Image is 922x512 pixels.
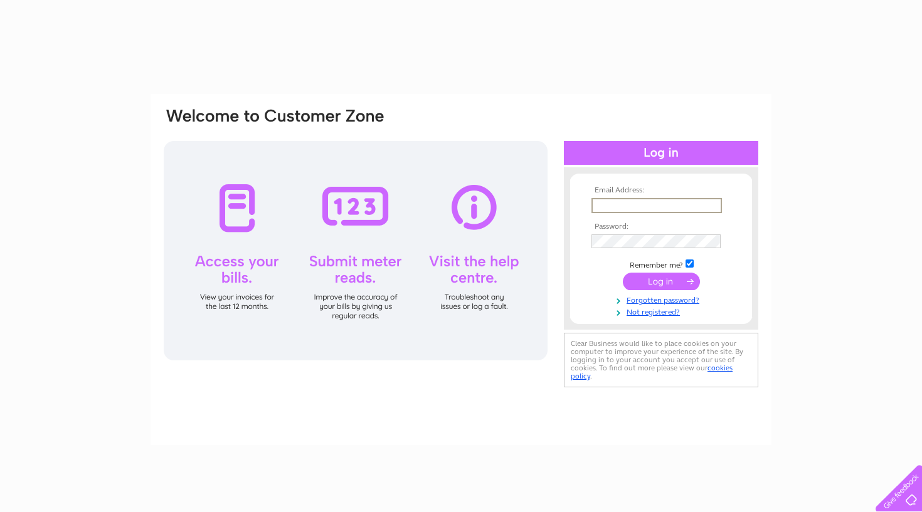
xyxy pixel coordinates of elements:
th: Password: [588,222,734,231]
a: Not registered? [591,305,734,317]
a: cookies policy [571,363,733,380]
div: Clear Business would like to place cookies on your computer to improve your experience of the sit... [564,333,758,387]
input: Submit [623,273,700,290]
a: Forgotten password? [591,293,734,305]
th: Email Address: [588,186,734,195]
td: Remember me? [588,258,734,270]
